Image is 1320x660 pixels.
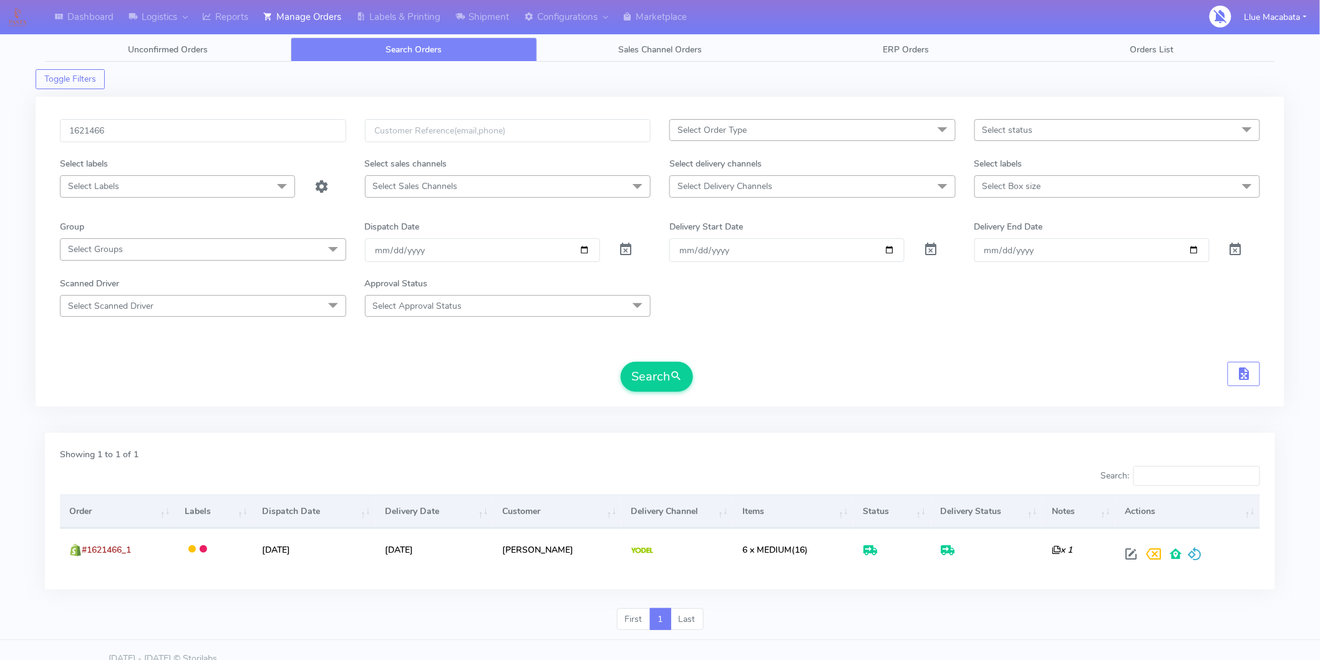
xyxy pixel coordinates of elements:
[1115,495,1260,528] th: Actions: activate to sort column ascending
[60,277,119,290] label: Scanned Driver
[60,119,346,142] input: Order Id
[69,544,82,556] img: shopify.png
[621,495,733,528] th: Delivery Channel: activate to sort column ascending
[974,157,1022,170] label: Select labels
[45,37,1275,62] ul: Tabs
[365,157,447,170] label: Select sales channels
[373,180,458,192] span: Select Sales Channels
[253,495,376,528] th: Dispatch Date: activate to sort column ascending
[1130,44,1174,56] span: Orders List
[68,300,153,312] span: Select Scanned Driver
[128,44,208,56] span: Unconfirmed Orders
[60,220,84,233] label: Group
[931,495,1043,528] th: Delivery Status: activate to sort column ascending
[493,528,622,570] td: [PERSON_NAME]
[669,157,762,170] label: Select delivery channels
[36,69,105,89] button: Toggle Filters
[742,544,808,556] span: (16)
[376,495,493,528] th: Delivery Date: activate to sort column ascending
[1042,495,1115,528] th: Notes: activate to sort column ascending
[1133,466,1260,486] input: Search:
[974,220,1043,233] label: Delivery End Date
[253,528,376,570] td: [DATE]
[60,157,108,170] label: Select labels
[733,495,853,528] th: Items: activate to sort column ascending
[68,243,123,255] span: Select Groups
[386,44,442,56] span: Search Orders
[365,277,428,290] label: Approval Status
[60,448,138,461] label: Showing 1 to 1 of 1
[677,124,747,136] span: Select Order Type
[650,608,671,631] a: 1
[175,495,253,528] th: Labels: activate to sort column ascending
[983,124,1033,136] span: Select status
[1100,466,1260,486] label: Search:
[669,220,743,233] label: Delivery Start Date
[365,119,651,142] input: Customer Reference(email,phone)
[376,528,493,570] td: [DATE]
[1235,4,1316,30] button: Llue Macabata
[742,544,792,556] span: 6 x MEDIUM
[983,180,1041,192] span: Select Box size
[60,495,175,528] th: Order: activate to sort column ascending
[82,544,131,556] span: #1621466_1
[373,300,462,312] span: Select Approval Status
[677,180,772,192] span: Select Delivery Channels
[1052,544,1072,556] i: x 1
[493,495,622,528] th: Customer: activate to sort column ascending
[621,362,693,392] button: Search
[618,44,702,56] span: Sales Channel Orders
[365,220,420,233] label: Dispatch Date
[631,548,653,554] img: Yodel
[883,44,929,56] span: ERP Orders
[853,495,931,528] th: Status: activate to sort column ascending
[68,180,119,192] span: Select Labels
